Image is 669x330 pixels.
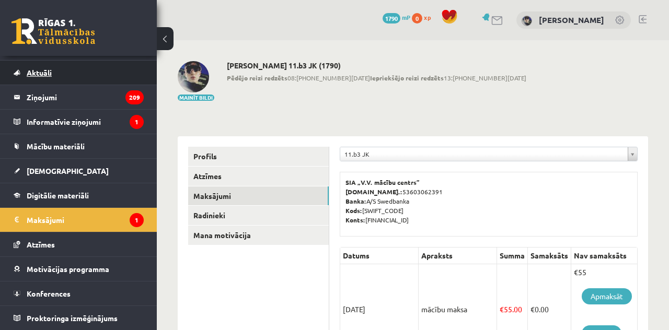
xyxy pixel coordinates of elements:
legend: Maksājumi [27,208,144,232]
th: Summa [497,247,528,264]
span: Atzīmes [27,240,55,249]
a: Atzīmes [188,167,329,186]
b: Pēdējo reizi redzēts [227,74,287,82]
button: Mainīt bildi [178,95,214,101]
a: Maksājumi [188,186,329,206]
i: 209 [125,90,144,104]
span: Konferences [27,289,71,298]
a: Aktuāli [14,61,144,85]
span: € [530,304,535,314]
a: Motivācijas programma [14,257,144,281]
a: Radinieki [188,206,329,225]
span: 08:[PHONE_NUMBER][DATE] 13:[PHONE_NUMBER][DATE] [227,73,526,82]
span: 1790 [383,13,400,23]
th: Apraksts [419,247,497,264]
span: Digitālie materiāli [27,191,89,200]
a: Rīgas 1. Tālmācības vidusskola [11,18,95,44]
b: [DOMAIN_NAME].: [345,187,402,196]
h2: [PERSON_NAME] 11.b3 JK (1790) [227,61,526,70]
b: Kods: [345,206,362,215]
a: Profils [188,147,329,166]
img: Gavriils Ševčenko [522,16,532,26]
a: Informatīvie ziņojumi1 [14,110,144,134]
b: Iepriekšējo reizi redzēts [370,74,444,82]
span: Mācību materiāli [27,142,85,151]
span: 0 [412,13,422,23]
b: SIA „V.V. mācību centrs” [345,178,420,186]
a: 1790 mP [383,13,410,21]
a: 11.b3 JK [340,147,637,161]
a: Apmaksāt [582,288,632,304]
p: 53603062391 A/S Swedbanka [SWIFT_CODE] [FINANCIAL_ID] [345,178,632,225]
th: Datums [340,247,419,264]
span: Proktoringa izmēģinājums [27,313,118,323]
i: 1 [130,115,144,129]
span: mP [402,13,410,21]
span: Aktuāli [27,68,52,77]
span: € [500,304,504,314]
span: 11.b3 JK [344,147,624,161]
b: Konts: [345,216,365,224]
a: [PERSON_NAME] [539,15,604,25]
legend: Informatīvie ziņojumi [27,110,144,134]
a: Konferences [14,281,144,305]
a: Mana motivācija [188,226,329,245]
legend: Ziņojumi [27,85,144,109]
a: Digitālie materiāli [14,183,144,207]
span: Motivācijas programma [27,264,109,274]
a: Proktoringa izmēģinājums [14,306,144,330]
a: Maksājumi1 [14,208,144,232]
a: Ziņojumi209 [14,85,144,109]
b: Banka: [345,197,366,205]
a: [DEMOGRAPHIC_DATA] [14,159,144,183]
img: Gavriils Ševčenko [178,61,209,92]
span: xp [424,13,431,21]
a: 0 xp [412,13,436,21]
th: Samaksāts [528,247,571,264]
a: Atzīmes [14,232,144,256]
th: Nav samaksāts [571,247,638,264]
span: [DEMOGRAPHIC_DATA] [27,166,109,175]
i: 1 [130,213,144,227]
a: Mācību materiāli [14,134,144,158]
